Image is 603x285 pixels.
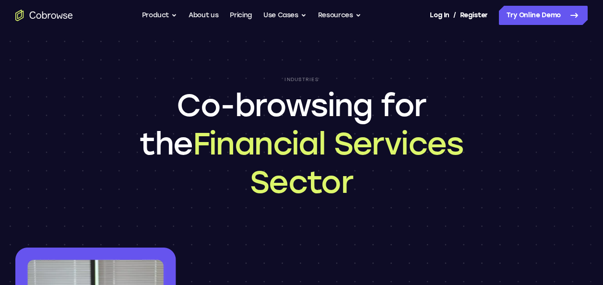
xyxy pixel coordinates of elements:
[460,6,488,25] a: Register
[430,6,449,25] a: Log In
[230,6,252,25] a: Pricing
[142,6,177,25] button: Product
[284,77,319,83] p: Industries
[263,6,307,25] button: Use Cases
[499,6,588,25] a: Try Online Demo
[318,6,361,25] button: Resources
[115,86,489,202] h1: Co-browsing for the
[453,10,456,21] span: /
[189,6,218,25] a: About us
[193,125,463,201] span: Financial Services Sector
[15,10,73,21] a: Go to the home page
